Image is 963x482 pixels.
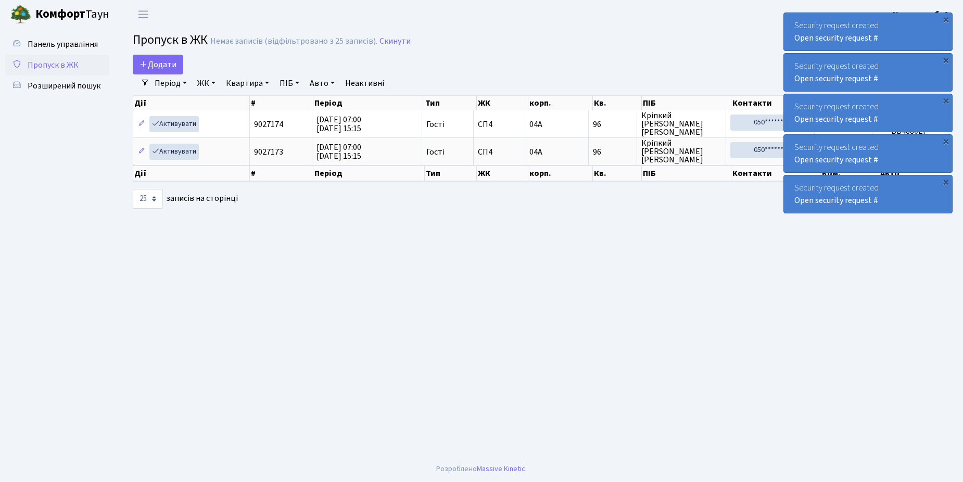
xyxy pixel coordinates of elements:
th: ПІБ [642,96,731,110]
span: Додати [140,59,176,70]
div: Security request created [784,94,952,132]
a: Активувати [149,116,199,132]
a: Консьєрж б. 4. [893,8,951,21]
a: Активувати [149,144,199,160]
a: Пропуск в ЖК [5,55,109,75]
a: Open security request # [794,113,878,125]
b: Консьєрж б. 4. [893,9,951,20]
th: Контакти [731,166,821,181]
div: Security request created [784,135,952,172]
span: Гості [426,120,445,129]
a: Скинути [379,36,411,46]
a: Open security request # [794,32,878,44]
label: записів на сторінці [133,189,238,209]
th: Період [313,166,425,181]
span: СП4 [478,120,520,129]
span: 04А [529,146,542,158]
a: Massive Kinetic [477,463,525,474]
div: × [941,136,951,146]
span: [DATE] 07:00 [DATE] 15:15 [316,142,361,162]
span: Розширений пошук [28,80,100,92]
span: 9027173 [254,146,283,158]
span: Пропуск в ЖК [28,59,79,71]
a: Open security request # [794,195,878,206]
th: Дії [133,166,250,181]
div: × [941,55,951,65]
a: ПІБ [275,74,303,92]
a: Квартира [222,74,273,92]
a: Неактивні [341,74,388,92]
th: Тип [425,166,477,181]
span: 9027174 [254,119,283,130]
a: Open security request # [794,73,878,84]
span: Пропуск в ЖК [133,31,208,49]
th: # [250,166,313,181]
th: ЖК [477,96,529,110]
button: Переключити навігацію [130,6,156,23]
div: × [941,14,951,24]
span: Таун [35,6,109,23]
span: [DATE] 07:00 [DATE] 15:15 [316,114,361,134]
th: # [250,96,313,110]
div: Security request created [784,13,952,50]
div: Security request created [784,175,952,213]
span: Панель управління [28,39,98,50]
b: Комфорт [35,6,85,22]
div: Security request created [784,54,952,91]
a: Панель управління [5,34,109,55]
div: × [941,176,951,187]
a: ЖК [193,74,220,92]
th: Дії [133,96,250,110]
span: Кріпкий [PERSON_NAME] [PERSON_NAME] [641,111,721,136]
th: Контакти [731,96,821,110]
a: Розширений пошук [5,75,109,96]
th: корп. [528,96,592,110]
span: 96 [593,148,632,156]
a: Період [150,74,191,92]
span: 04А [529,119,542,130]
a: Open security request # [794,154,878,166]
span: Кріпкий [PERSON_NAME] [PERSON_NAME] [641,139,721,164]
th: ЖК [477,166,529,181]
span: 96 [593,120,632,129]
th: Період [313,96,425,110]
span: Гості [426,148,445,156]
div: Немає записів (відфільтровано з 25 записів). [210,36,377,46]
div: Розроблено . [436,463,527,475]
a: Авто [306,74,339,92]
th: Тип [424,96,476,110]
th: корп. [528,166,592,181]
th: ПІБ [642,166,731,181]
select: записів на сторінці [133,189,163,209]
a: Додати [133,55,183,74]
th: Кв. [593,166,642,181]
th: Кв. [593,96,642,110]
div: × [941,95,951,106]
img: logo.png [10,4,31,25]
span: СП4 [478,148,520,156]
